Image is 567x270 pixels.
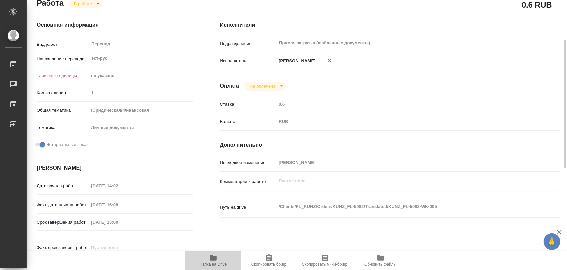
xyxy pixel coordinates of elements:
[220,82,239,90] h4: Оплата
[276,116,531,127] div: RUB
[220,178,277,185] p: Комментарий к работе
[297,251,353,270] button: Скопировать мини-бриф
[220,21,560,29] h4: Исполнители
[37,41,89,48] p: Вид работ
[220,58,277,64] p: Исполнитель
[200,262,227,267] span: Папка на Drive
[248,83,277,89] button: Не оплачена
[89,122,193,133] div: Личные документы
[220,118,277,125] p: Валюта
[251,262,286,267] span: Скопировать бриф
[276,99,531,109] input: Пустое поле
[37,107,89,114] p: Общая тематика
[89,105,193,116] div: Юридическая/Финансовая
[364,262,397,267] span: Обновить файлы
[220,141,560,149] h4: Дополнительно
[89,70,193,81] div: не указано
[37,183,89,189] p: Дата начала работ
[276,201,531,212] textarea: /Clients/FL_KUNZ/Orders/KUNZ_FL-5982/Translated/KUNZ_FL-5982-WK-005
[185,251,241,270] button: Папка на Drive
[546,235,558,249] span: 🙏
[37,244,89,251] p: Факт. срок заверш. работ
[37,90,89,96] p: Кол-во единиц
[322,53,337,68] button: Удалить исполнителя
[37,56,89,62] p: Направление перевода
[276,58,316,64] p: [PERSON_NAME]
[220,101,277,108] p: Ставка
[37,219,89,225] p: Срок завершения работ
[89,181,147,191] input: Пустое поле
[276,158,531,167] input: Пустое поле
[241,251,297,270] button: Скопировать бриф
[37,202,89,208] p: Факт. дата начала работ
[89,200,147,210] input: Пустое поле
[37,21,193,29] h4: Основная информация
[544,233,560,250] button: 🙏
[89,88,193,98] input: Пустое поле
[302,262,347,267] span: Скопировать мини-бриф
[37,72,89,79] p: Тарифные единицы
[89,217,147,227] input: Пустое поле
[353,251,409,270] button: Обновить файлы
[37,124,89,131] p: Тематика
[220,159,277,166] p: Последнее изменение
[46,141,88,148] span: Нотариальный заказ
[244,82,285,91] div: В работе
[220,40,277,47] p: Подразделение
[220,204,277,211] p: Путь на drive
[72,1,94,7] button: В работе
[89,243,147,252] input: Пустое поле
[37,164,193,172] h4: [PERSON_NAME]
